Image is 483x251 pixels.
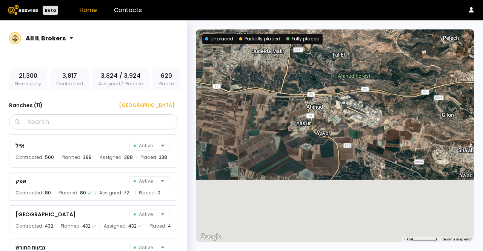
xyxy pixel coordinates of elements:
[61,222,81,230] span: Planned:
[15,222,43,230] span: Contracted:
[15,177,26,186] div: אפק
[9,68,47,90] div: Hive supply
[45,154,54,161] div: 500
[149,222,166,230] span: Placed:
[99,189,122,197] span: Assigned:
[15,189,43,197] span: Contracted:
[15,210,76,219] div: [GEOGRAPHIC_DATA]
[92,68,149,90] div: Assigned / Planned
[9,100,43,111] h3: Ranches ( 11 )
[286,35,320,42] div: Fully placed
[139,189,156,197] span: Placed:
[15,154,43,161] span: Contracted:
[19,71,37,80] span: 21,300
[128,222,137,230] div: 432
[134,141,158,150] span: Active
[110,99,178,111] button: [GEOGRAPHIC_DATA]
[104,222,127,230] span: Assigned:
[140,154,157,161] span: Placed:
[101,71,141,80] span: 3,824 / 3,924
[134,177,158,186] span: Active
[62,71,77,80] span: 3,817
[168,222,171,230] div: 4
[198,232,223,242] a: Open this area in Google Maps (opens a new window)
[404,237,412,241] span: 1 km
[161,71,172,80] span: 620
[124,154,133,161] div: 388
[50,68,89,90] div: Contracted
[83,154,92,161] div: 388
[43,6,58,15] div: Beta
[152,68,180,90] div: Placed
[45,189,51,197] div: 80
[239,35,280,42] div: Partially placed
[15,141,24,150] div: אייל
[45,222,53,230] div: 432
[134,210,158,219] span: Active
[114,102,174,109] div: [GEOGRAPHIC_DATA]
[157,189,160,197] div: 0
[159,154,167,161] div: 338
[198,232,223,242] img: Google
[205,35,233,42] div: Unplaced
[62,154,82,161] span: Planned:
[8,5,38,15] img: Beewise logo
[441,237,472,241] a: Report a map error
[100,154,123,161] span: Assigned:
[26,34,67,43] div: All IL Brokers
[79,6,97,14] a: Home
[114,6,142,14] a: Contacts
[80,189,86,197] div: 80
[58,189,78,197] span: Planned:
[82,222,91,230] div: 432
[124,189,129,197] div: 72
[401,237,439,242] button: Map Scale: 1 km per 62 pixels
